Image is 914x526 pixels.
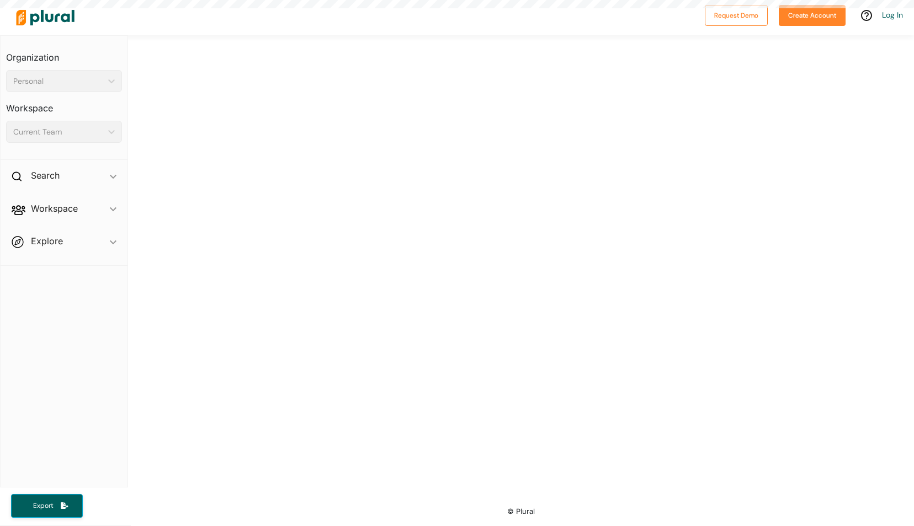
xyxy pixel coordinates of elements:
[31,169,60,181] h2: Search
[25,501,61,511] span: Export
[507,507,535,516] small: © Plural
[705,5,768,26] button: Request Demo
[882,10,903,20] a: Log In
[779,9,846,20] a: Create Account
[779,5,846,26] button: Create Account
[705,9,768,20] a: Request Demo
[13,126,104,138] div: Current Team
[13,76,104,87] div: Personal
[6,92,122,116] h3: Workspace
[6,41,122,66] h3: Organization
[11,494,83,518] button: Export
